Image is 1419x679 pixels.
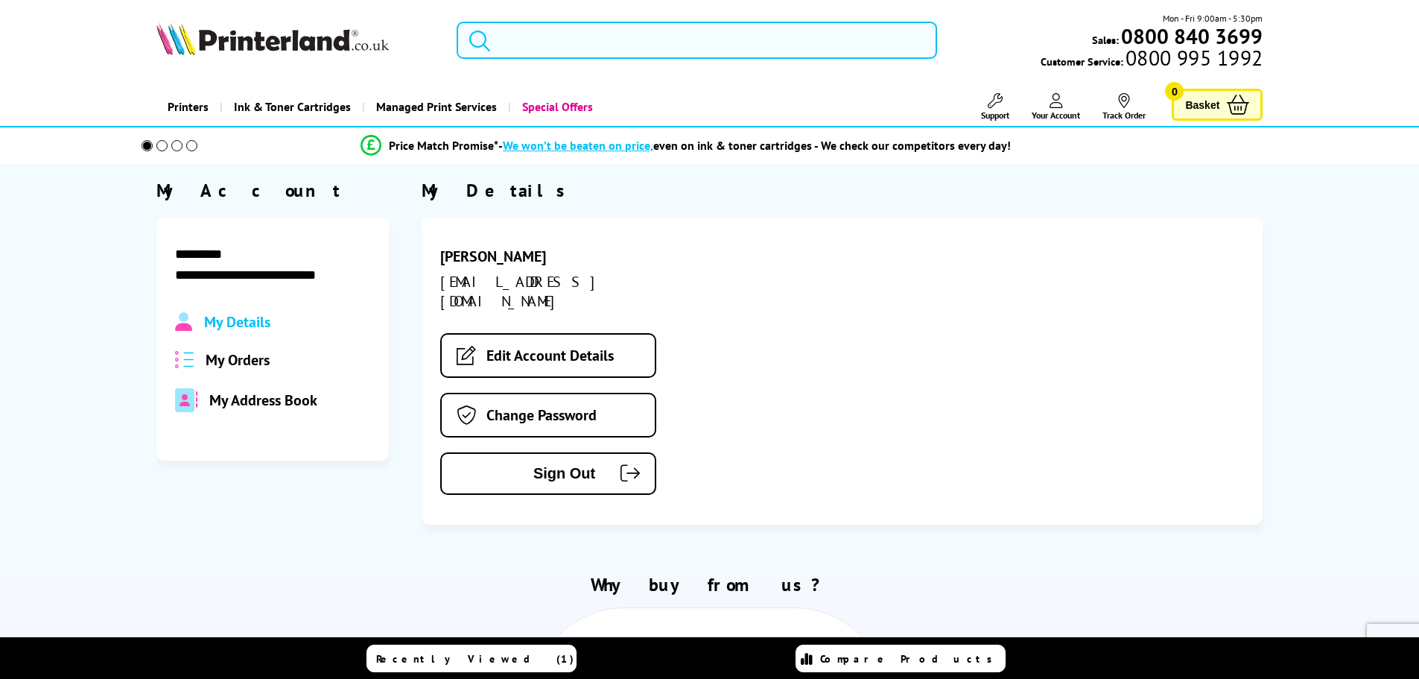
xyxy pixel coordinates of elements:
[175,351,194,368] img: all-order.svg
[156,179,389,202] div: My Account
[464,465,595,482] span: Sign Out
[508,88,604,126] a: Special Offers
[121,133,1251,159] li: modal_Promise
[1092,33,1119,47] span: Sales:
[1172,89,1263,121] a: Basket 0
[981,93,1009,121] a: Support
[498,138,1011,153] div: - even on ink & toner cartridges - We check our competitors every day!
[1041,51,1263,69] span: Customer Service:
[1032,93,1080,121] a: Your Account
[981,110,1009,121] span: Support
[1032,110,1080,121] span: Your Account
[440,333,656,378] a: Edit Account Details
[362,88,508,126] a: Managed Print Services
[156,22,389,55] img: Printerland Logo
[440,247,705,266] div: [PERSON_NAME]
[156,22,439,58] a: Printerland Logo
[1165,82,1184,101] span: 0
[820,652,1000,666] span: Compare Products
[440,393,656,438] a: Change Password
[175,312,192,332] img: Profile.svg
[175,388,197,412] img: address-book-duotone-solid.svg
[206,350,270,370] span: My Orders
[1102,93,1146,121] a: Track Order
[220,88,362,126] a: Ink & Toner Cartridges
[376,652,574,666] span: Recently Viewed (1)
[1163,11,1263,25] span: Mon - Fri 9:00am - 5:30pm
[1123,51,1263,65] span: 0800 995 1992
[1119,29,1263,43] a: 0800 840 3699
[440,272,705,311] div: [EMAIL_ADDRESS][DOMAIN_NAME]
[366,645,577,672] a: Recently Viewed (1)
[389,138,498,153] span: Price Match Promise*
[156,573,1263,596] h2: Why buy from us?
[422,179,1263,202] div: My Details
[156,88,220,126] a: Printers
[234,88,351,126] span: Ink & Toner Cartridges
[440,452,656,495] button: Sign Out
[1185,95,1219,115] span: Basket
[204,312,270,332] span: My Details
[503,138,653,153] span: We won’t be beaten on price,
[1121,22,1263,50] b: 0800 840 3699
[209,391,317,410] span: My Address Book
[796,645,1006,672] a: Compare Products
